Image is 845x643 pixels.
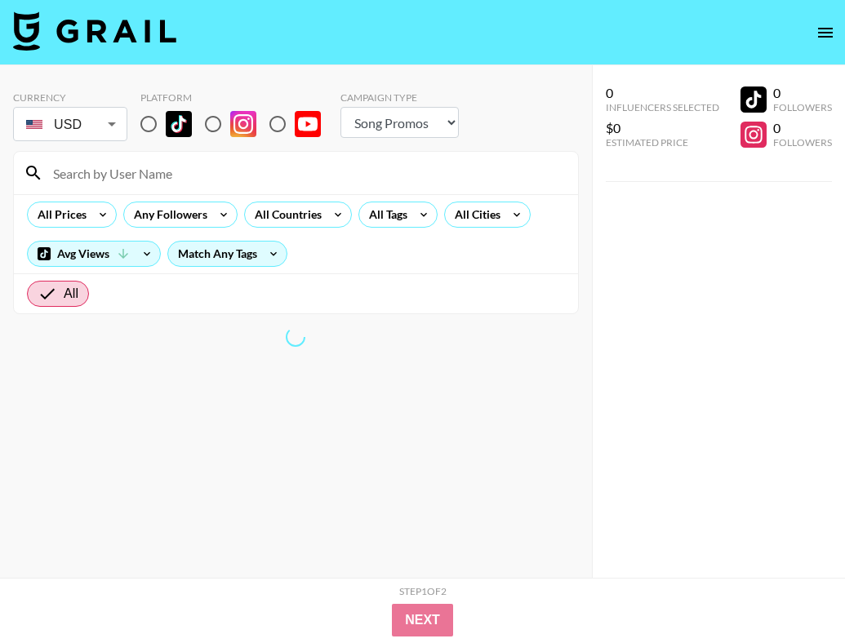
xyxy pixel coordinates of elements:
iframe: Drift Widget Chat Controller [763,561,825,623]
div: Match Any Tags [168,242,287,266]
span: Refreshing lists, bookers, clients, countries, tags, cities, talent, talent... [286,327,305,347]
div: Currency [13,91,127,104]
div: Platform [140,91,334,104]
div: 0 [773,85,832,101]
div: Any Followers [124,202,211,227]
div: Step 1 of 2 [399,585,447,597]
div: 0 [773,120,832,136]
img: Grail Talent [13,11,176,51]
div: USD [16,110,124,139]
div: All Tags [359,202,411,227]
div: $0 [606,120,719,136]
img: Instagram [230,111,256,137]
div: Estimated Price [606,136,719,149]
button: Next [392,604,453,636]
div: Influencers Selected [606,101,719,113]
input: Search by User Name [43,160,568,186]
div: Followers [773,101,832,113]
div: All Countries [245,202,325,227]
div: Avg Views [28,242,160,266]
span: All [64,284,78,304]
img: TikTok [166,111,192,137]
div: All Cities [445,202,504,227]
img: YouTube [295,111,321,137]
div: Campaign Type [340,91,459,104]
div: 0 [606,85,719,101]
button: open drawer [809,16,842,49]
div: Followers [773,136,832,149]
div: All Prices [28,202,90,227]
